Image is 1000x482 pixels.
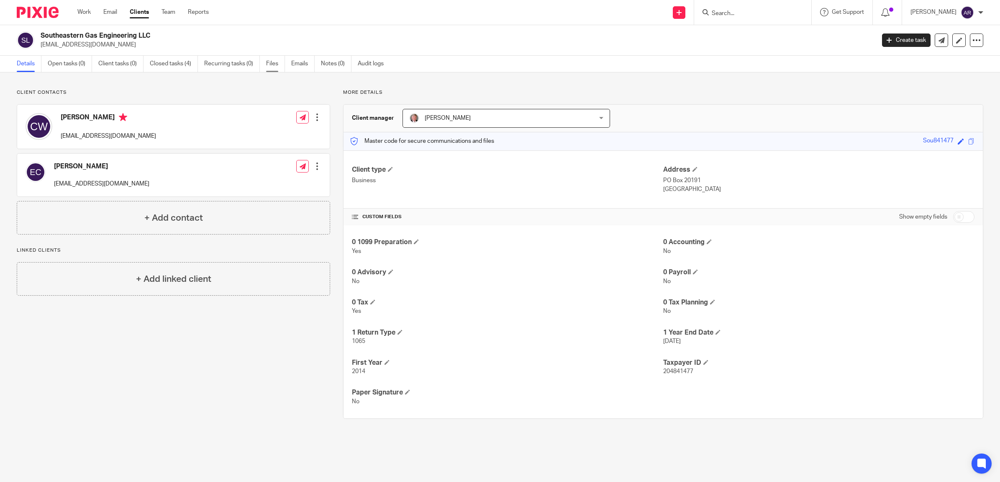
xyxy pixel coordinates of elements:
a: Notes (0) [321,56,351,72]
a: Emails [291,56,315,72]
p: [EMAIL_ADDRESS][DOMAIN_NAME] [41,41,869,49]
img: svg%3E [17,31,34,49]
p: [EMAIL_ADDRESS][DOMAIN_NAME] [54,180,149,188]
a: Client tasks (0) [98,56,144,72]
img: svg%3E [26,162,46,182]
p: [PERSON_NAME] [910,8,956,16]
p: [EMAIL_ADDRESS][DOMAIN_NAME] [61,132,156,140]
h4: + Add contact [144,211,203,224]
h4: 0 Tax [352,298,663,307]
span: [PERSON_NAME] [425,115,471,121]
p: Linked clients [17,247,330,254]
h4: 0 Advisory [352,268,663,277]
h4: 0 1099 Preparation [352,238,663,247]
span: [DATE] [663,338,681,344]
div: Sou841477 [923,137,954,146]
span: No [352,399,359,405]
h4: 1 Year End Date [663,328,974,337]
h4: [PERSON_NAME] [54,162,149,171]
a: Clients [130,8,149,16]
h4: Address [663,165,974,174]
h4: First Year [352,358,663,367]
a: Files [266,56,285,72]
a: Open tasks (0) [48,56,92,72]
span: No [352,278,359,284]
h4: 0 Tax Planning [663,298,974,307]
h4: 0 Accounting [663,238,974,247]
a: Recurring tasks (0) [204,56,260,72]
span: No [663,308,671,314]
span: 1065 [352,338,365,344]
span: Yes [352,248,361,254]
label: Show empty fields [899,213,947,221]
p: More details [343,89,983,96]
a: Create task [882,34,931,47]
img: Pixie [17,7,59,18]
h3: Client manager [352,114,394,122]
a: Work [77,8,91,16]
a: Closed tasks (4) [150,56,198,72]
p: Master code for secure communications and files [350,137,494,145]
i: Primary [119,113,127,121]
img: svg%3E [961,6,974,19]
span: 2014 [352,369,365,374]
img: cd2011-crop.jpg [409,113,419,123]
h4: 0 Payroll [663,268,974,277]
a: Team [162,8,175,16]
p: Client contacts [17,89,330,96]
p: PO Box 20191 [663,176,974,185]
h4: [PERSON_NAME] [61,113,156,124]
p: Business [352,176,663,185]
p: [GEOGRAPHIC_DATA] [663,185,974,193]
span: Get Support [832,9,864,15]
span: No [663,248,671,254]
h4: + Add linked client [136,273,211,286]
h4: Client type [352,165,663,174]
h4: CUSTOM FIELDS [352,214,663,220]
h2: Southeastern Gas Engineering LLC [41,31,704,40]
a: Details [17,56,41,72]
h4: Taxpayer ID [663,358,974,367]
img: svg%3E [26,113,52,140]
a: Reports [188,8,209,16]
span: Yes [352,308,361,314]
span: No [663,278,671,284]
span: 204841477 [663,369,693,374]
h4: Paper Signature [352,388,663,397]
input: Search [711,10,786,18]
a: Audit logs [358,56,390,72]
a: Email [103,8,117,16]
h4: 1 Return Type [352,328,663,337]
